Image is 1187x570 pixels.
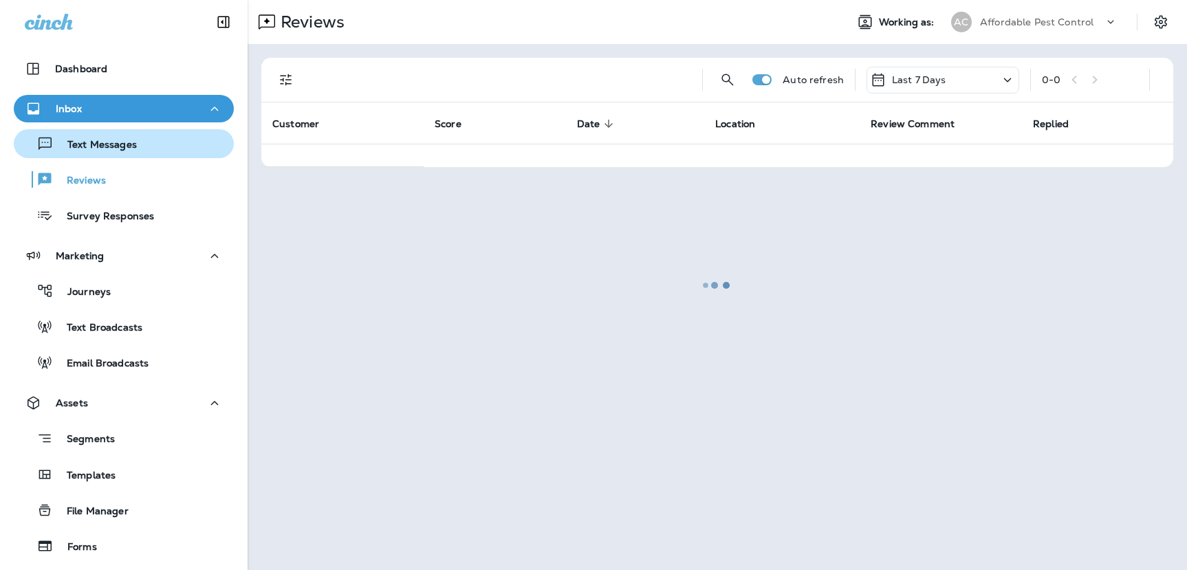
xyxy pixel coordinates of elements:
[14,531,234,560] button: Forms
[53,175,106,188] p: Reviews
[54,139,137,152] p: Text Messages
[53,210,154,223] p: Survey Responses
[14,55,234,83] button: Dashboard
[55,63,107,74] p: Dashboard
[56,103,82,114] p: Inbox
[14,276,234,305] button: Journeys
[14,496,234,525] button: File Manager
[14,242,234,270] button: Marketing
[53,322,142,335] p: Text Broadcasts
[54,286,111,299] p: Journeys
[14,389,234,417] button: Assets
[53,505,129,518] p: File Manager
[14,95,234,122] button: Inbox
[14,424,234,453] button: Segments
[14,129,234,158] button: Text Messages
[14,348,234,377] button: Email Broadcasts
[53,358,149,371] p: Email Broadcasts
[56,397,88,408] p: Assets
[204,8,243,36] button: Collapse Sidebar
[56,250,104,261] p: Marketing
[14,312,234,341] button: Text Broadcasts
[14,460,234,489] button: Templates
[14,165,234,194] button: Reviews
[53,433,115,447] p: Segments
[54,541,97,554] p: Forms
[53,470,116,483] p: Templates
[14,201,234,230] button: Survey Responses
